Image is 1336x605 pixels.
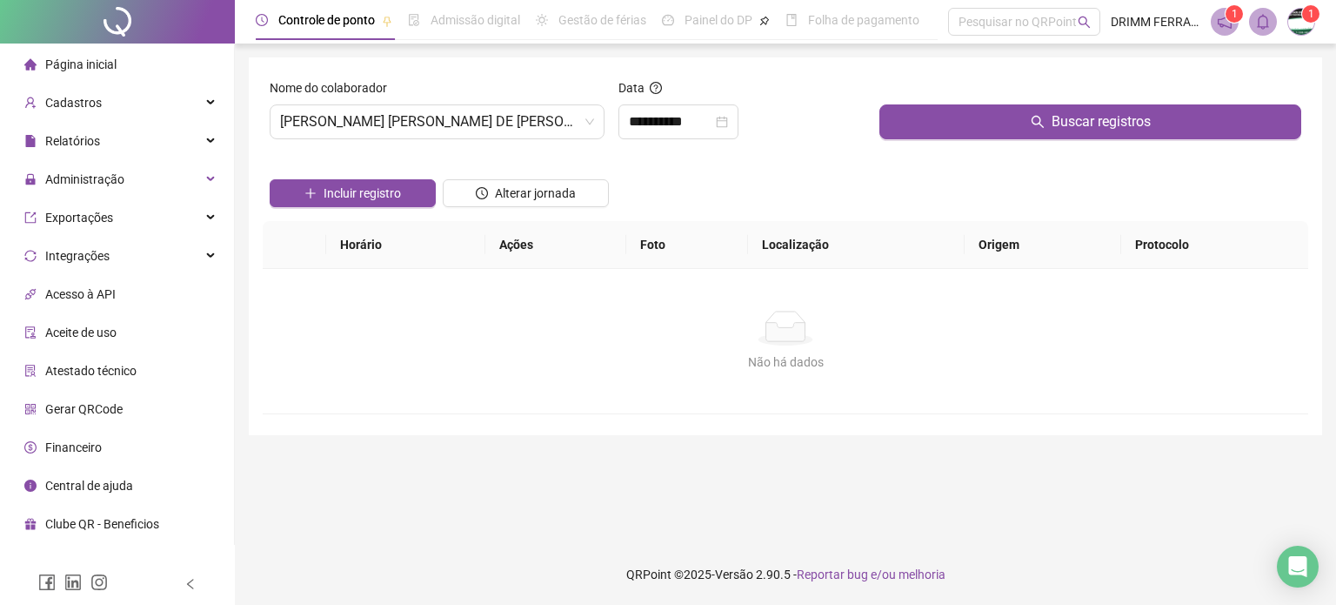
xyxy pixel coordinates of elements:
span: sun [536,14,548,26]
span: audit [24,326,37,339]
span: search [1031,115,1045,129]
th: Protocolo [1121,221,1308,269]
span: Admissão digital [431,13,520,27]
span: Atestado técnico [45,364,137,378]
span: file-done [408,14,420,26]
span: lock [24,173,37,185]
span: gift [24,518,37,530]
span: solution [24,365,37,377]
span: Acesso à API [45,287,116,301]
span: pushpin [382,16,392,26]
span: bell [1255,14,1271,30]
sup: 1 [1226,5,1243,23]
span: 1 [1232,8,1238,20]
span: linkedin [64,574,82,591]
th: Ações [485,221,626,269]
a: Alterar jornada [443,188,609,202]
span: Alterar jornada [495,184,576,203]
span: Integrações [45,249,110,263]
span: sync [24,250,37,262]
span: Data [618,81,645,95]
img: 73 [1288,9,1314,35]
span: Central de ajuda [45,479,133,493]
span: Versão [715,568,753,581]
span: clock-circle [256,14,268,26]
span: Controle de ponto [278,13,375,27]
span: IGOR DANIEL SANTANA DE JESUS [280,105,594,138]
span: file [24,135,37,147]
span: Relatórios [45,134,100,148]
span: dollar [24,441,37,454]
span: Folha de pagamento [808,13,919,27]
span: Gerar QRCode [45,402,123,416]
span: Reportar bug e/ou melhoria [797,568,945,581]
span: api [24,288,37,300]
span: plus [304,187,317,199]
span: 1 [1308,8,1314,20]
span: Painel do DP [685,13,752,27]
span: Exportações [45,211,113,225]
button: Incluir registro [270,179,436,207]
div: Não há dados [284,353,1287,372]
span: Buscar registros [1052,111,1151,132]
th: Origem [965,221,1122,269]
span: Incluir registro [324,184,401,203]
sup: Atualize o seu contato no menu Meus Dados [1302,5,1319,23]
span: Financeiro [45,440,102,454]
span: export [24,212,37,224]
label: Nome do colaborador [270,78,398,97]
span: qrcode [24,403,37,415]
span: question-circle [650,82,662,94]
span: user-add [24,97,37,109]
button: Buscar registros [879,104,1301,139]
span: Cadastros [45,96,102,110]
span: clock-circle [476,187,488,199]
span: pushpin [759,16,770,26]
span: Gestão de férias [558,13,646,27]
th: Horário [326,221,485,269]
span: search [1078,16,1091,29]
span: home [24,58,37,71]
span: left [184,578,197,590]
span: notification [1217,14,1232,30]
th: Localização [748,221,965,269]
span: Clube QR - Beneficios [45,517,159,531]
span: DRIMM FERRAMENTAS [1111,12,1200,31]
span: info-circle [24,480,37,492]
div: Open Intercom Messenger [1277,546,1319,588]
span: book [785,14,798,26]
span: instagram [90,574,108,591]
span: dashboard [662,14,674,26]
span: Aceite de uso [45,326,117,339]
button: Alterar jornada [443,179,609,207]
th: Foto [626,221,747,269]
footer: QRPoint © 2025 - 2.90.5 - [235,544,1336,605]
span: Página inicial [45,57,117,71]
span: Administração [45,172,124,186]
span: facebook [38,574,56,591]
